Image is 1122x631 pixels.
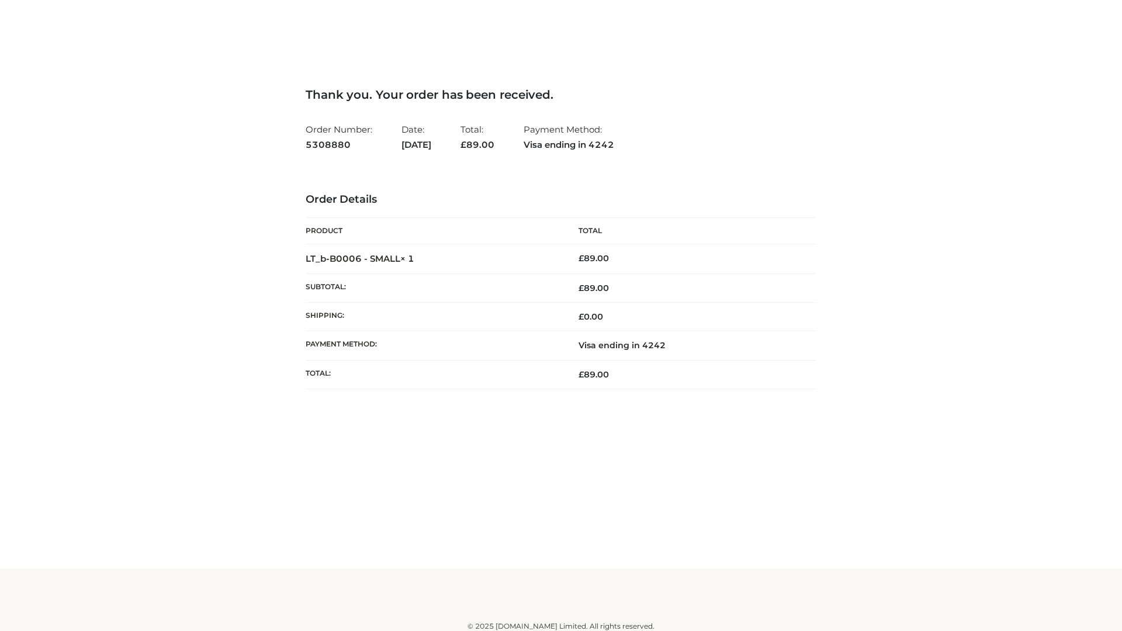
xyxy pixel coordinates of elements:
strong: [DATE] [401,137,431,152]
h3: Thank you. Your order has been received. [306,88,816,102]
li: Date: [401,119,431,155]
span: £ [579,369,584,380]
span: £ [579,253,584,264]
li: Total: [460,119,494,155]
td: Visa ending in 4242 [561,331,816,360]
th: Product [306,218,561,244]
th: Shipping: [306,303,561,331]
span: 89.00 [579,369,609,380]
span: 89.00 [460,139,494,150]
strong: 5308880 [306,137,372,152]
th: Total [561,218,816,244]
span: £ [579,283,584,293]
th: Total: [306,360,561,389]
h3: Order Details [306,193,816,206]
li: Payment Method: [524,119,614,155]
bdi: 89.00 [579,253,609,264]
th: Subtotal: [306,273,561,302]
strong: × 1 [400,253,414,264]
li: Order Number: [306,119,372,155]
span: £ [579,311,584,322]
span: 89.00 [579,283,609,293]
bdi: 0.00 [579,311,603,322]
span: £ [460,139,466,150]
strong: LT_b-B0006 - SMALL [306,253,414,264]
strong: Visa ending in 4242 [524,137,614,152]
th: Payment method: [306,331,561,360]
